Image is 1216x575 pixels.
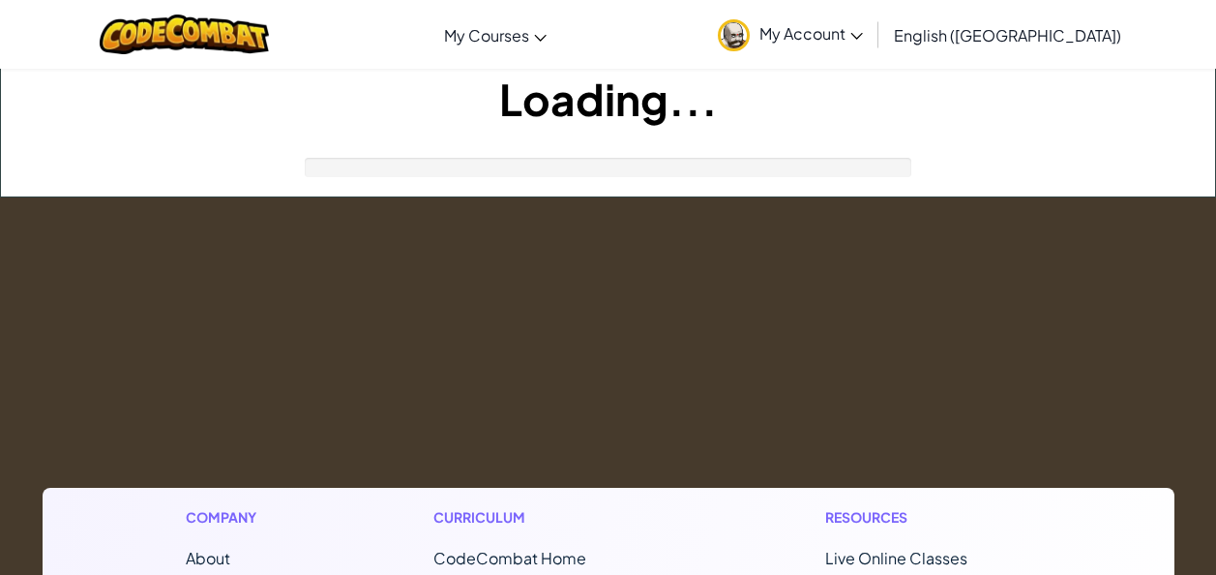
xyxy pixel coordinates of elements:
a: About [186,548,230,568]
span: English ([GEOGRAPHIC_DATA]) [894,25,1121,45]
h1: Curriculum [433,507,667,528]
a: Live Online Classes [825,548,967,568]
span: My Account [759,23,863,44]
h1: Company [186,507,276,528]
span: My Courses [444,25,529,45]
a: My Courses [434,9,556,61]
img: CodeCombat logo [100,15,269,54]
span: CodeCombat Home [433,548,586,568]
a: My Account [708,4,873,65]
a: English ([GEOGRAPHIC_DATA]) [884,9,1131,61]
img: avatar [718,19,750,51]
h1: Resources [825,507,1031,528]
h1: Loading... [1,69,1215,129]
